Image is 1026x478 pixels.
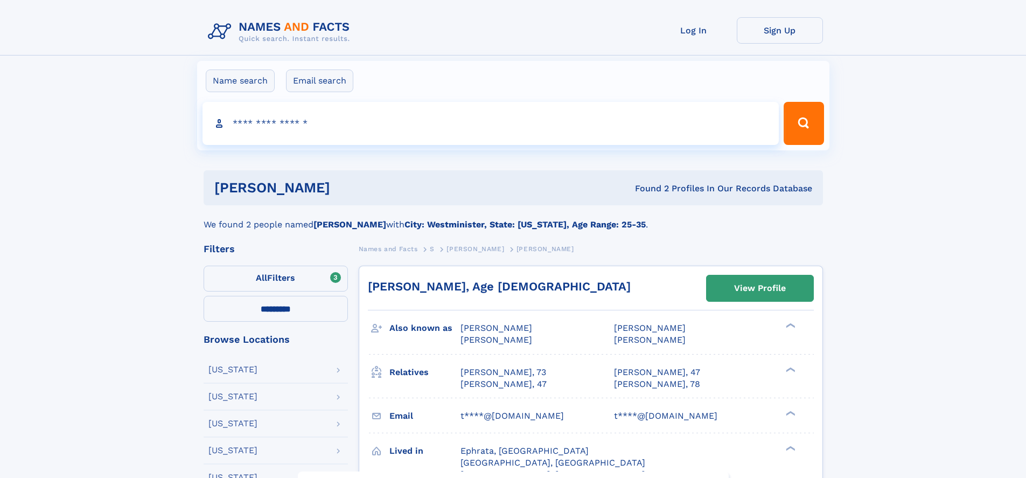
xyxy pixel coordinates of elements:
[208,365,257,374] div: [US_STATE]
[446,242,504,255] a: [PERSON_NAME]
[389,319,460,337] h3: Also known as
[483,183,812,195] div: Found 2 Profiles In Our Records Database
[204,244,348,254] div: Filters
[204,335,348,344] div: Browse Locations
[783,366,796,373] div: ❯
[614,323,686,333] span: [PERSON_NAME]
[783,410,796,417] div: ❯
[204,266,348,292] label: Filters
[208,392,257,401] div: [US_STATE]
[651,17,737,44] a: Log In
[460,323,532,333] span: [PERSON_NAME]
[460,335,532,345] span: [PERSON_NAME]
[389,363,460,382] h3: Relatives
[460,378,547,390] a: [PERSON_NAME], 47
[389,442,460,460] h3: Lived in
[204,205,823,231] div: We found 2 people named with .
[214,181,483,195] h1: [PERSON_NAME]
[204,17,359,46] img: Logo Names and Facts
[203,102,779,145] input: search input
[430,245,435,253] span: S
[460,446,589,456] span: Ephrata, [GEOGRAPHIC_DATA]
[614,335,686,345] span: [PERSON_NAME]
[460,458,645,468] span: [GEOGRAPHIC_DATA], [GEOGRAPHIC_DATA]
[389,407,460,425] h3: Email
[734,276,786,301] div: View Profile
[430,242,435,255] a: S
[517,245,574,253] span: [PERSON_NAME]
[446,245,504,253] span: [PERSON_NAME]
[368,280,631,293] a: [PERSON_NAME], Age [DEMOGRAPHIC_DATA]
[404,219,646,230] b: City: Westminister, State: [US_STATE], Age Range: 25-35
[737,17,823,44] a: Sign Up
[208,419,257,428] div: [US_STATE]
[784,102,823,145] button: Search Button
[286,70,353,92] label: Email search
[783,322,796,329] div: ❯
[614,378,700,390] a: [PERSON_NAME], 78
[313,219,386,230] b: [PERSON_NAME]
[707,275,813,301] a: View Profile
[460,366,546,378] a: [PERSON_NAME], 73
[206,70,275,92] label: Name search
[256,273,267,283] span: All
[614,366,700,378] a: [PERSON_NAME], 47
[208,446,257,455] div: [US_STATE]
[783,445,796,452] div: ❯
[359,242,418,255] a: Names and Facts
